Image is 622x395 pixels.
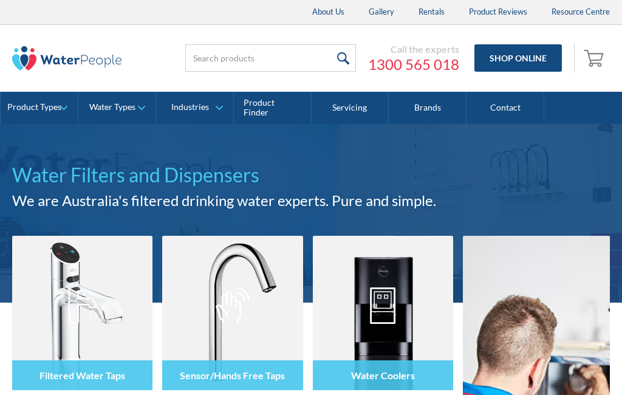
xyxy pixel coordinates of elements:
a: Industries [156,92,233,125]
div: Call the experts [368,43,459,55]
img: Water Coolers [313,236,453,390]
a: 1300 565 018 [368,55,459,74]
h4: Filtered Water Taps [39,369,125,381]
a: Shop Online [474,44,562,72]
a: Brands [389,92,466,125]
a: Contact [466,92,544,125]
div: Industries [171,102,209,112]
img: Sensor/Hands Free Taps [162,236,302,390]
img: Filtered Water Taps [12,236,152,390]
a: Open cart [581,44,610,73]
img: shopping cart [584,48,607,67]
a: Servicing [312,92,389,125]
a: Product Types [1,92,78,125]
div: Water Types [89,102,135,112]
input: Search products [185,44,356,72]
h4: Sensor/Hands Free Taps [180,369,285,381]
h4: Water Coolers [351,369,415,381]
a: Water Types [78,92,155,125]
img: The Water People [12,46,121,70]
div: Product Types [7,102,61,112]
a: Product Finder [234,92,312,125]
